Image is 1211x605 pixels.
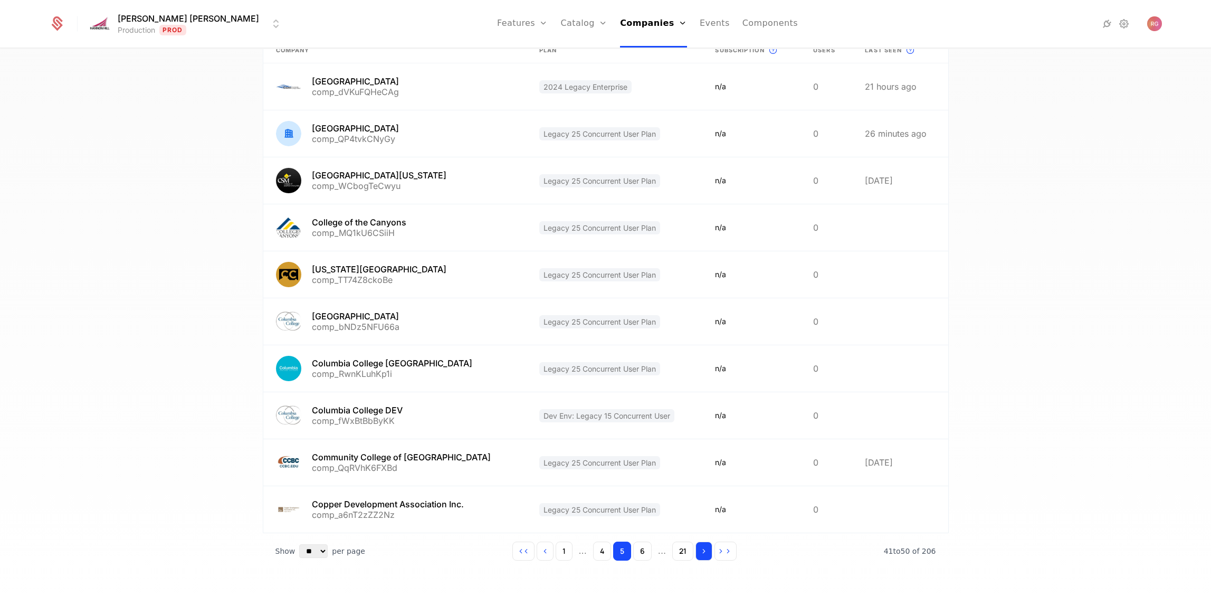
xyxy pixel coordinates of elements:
span: Last seen [865,46,902,55]
th: Users [800,37,852,63]
button: Go to last page [714,542,737,561]
span: Prod [159,25,186,35]
button: Go to page 1 [556,542,573,561]
button: Go to previous page [537,542,554,561]
a: Integrations [1101,17,1113,30]
button: Go to next page [695,542,712,561]
button: Go to page 4 [593,542,611,561]
img: Ryan Griffith [1147,16,1162,31]
span: per page [332,546,365,556]
div: Table pagination [263,533,949,569]
button: Go to page 5 [613,542,631,561]
div: Production [118,25,155,35]
span: Subscription [715,46,764,55]
button: Go to page 21 [672,542,693,561]
span: ... [575,543,591,560]
div: Page navigation [512,542,737,561]
button: Select environment [90,12,282,35]
button: Go to page 6 [633,542,652,561]
span: ... [654,543,670,560]
span: 206 [884,547,936,555]
button: Open user button [1147,16,1162,31]
span: Show [275,546,295,556]
th: Company [263,37,527,63]
a: Settings [1118,17,1130,30]
button: Go to first page [512,542,535,561]
select: Select page size [299,544,328,558]
th: Plan [527,37,703,63]
img: Hannon Hill [87,15,112,32]
span: [PERSON_NAME] [PERSON_NAME] [118,12,259,25]
span: 41 to 50 of [884,547,922,555]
